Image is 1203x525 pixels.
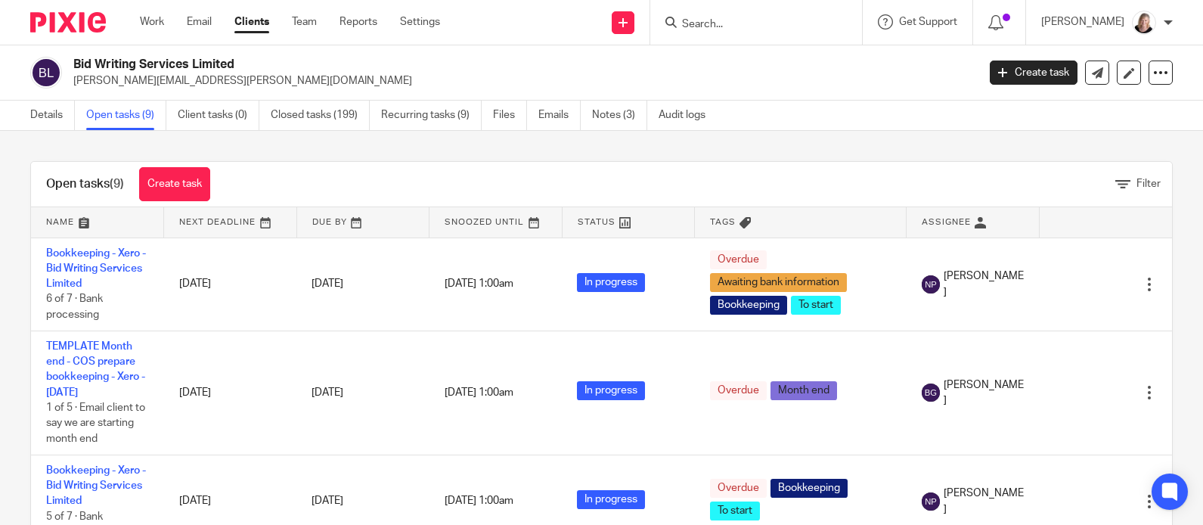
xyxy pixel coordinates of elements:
input: Search [681,18,817,32]
span: To start [791,296,841,315]
img: K%20Garrattley%20headshot%20black%20top%20cropped.jpg [1132,11,1156,35]
span: [DATE] [312,387,343,398]
a: Create task [139,167,210,201]
img: svg%3E [922,275,940,294]
span: In progress [577,273,645,292]
span: Overdue [710,479,767,498]
a: Reports [340,14,377,30]
td: [DATE] [164,331,297,455]
span: 1 of 5 · Email client to say we are starting month end [46,402,145,444]
span: [PERSON_NAME] [944,486,1025,517]
span: Bookkeeping [710,296,787,315]
span: Snoozed Until [445,218,524,226]
span: [DATE] 1:00am [445,387,513,398]
a: Audit logs [659,101,717,130]
h1: Open tasks [46,176,124,192]
a: Work [140,14,164,30]
a: Bookkeeping - Xero - Bid Writing Services Limited [46,465,146,507]
span: [DATE] 1:00am [445,279,513,290]
span: [DATE] [312,496,343,507]
a: Files [493,101,527,130]
td: [DATE] [164,238,297,331]
a: Client tasks (0) [178,101,259,130]
img: svg%3E [30,57,62,89]
span: Get Support [899,17,957,27]
h2: Bid Writing Services Limited [73,57,789,73]
span: In progress [577,490,645,509]
a: Create task [990,61,1077,85]
a: Clients [234,14,269,30]
p: [PERSON_NAME][EMAIL_ADDRESS][PERSON_NAME][DOMAIN_NAME] [73,73,967,89]
span: (9) [110,178,124,190]
a: Settings [400,14,440,30]
a: Recurring tasks (9) [381,101,482,130]
a: Emails [538,101,581,130]
span: [DATE] 1:00am [445,496,513,507]
span: [PERSON_NAME] [944,269,1025,300]
span: Tags [710,218,736,226]
a: Notes (3) [592,101,647,130]
span: Overdue [710,381,767,400]
span: [DATE] [312,278,343,289]
img: Pixie [30,12,106,33]
span: Filter [1136,179,1161,189]
p: [PERSON_NAME] [1041,14,1124,30]
a: Open tasks (9) [86,101,166,130]
a: Details [30,101,75,130]
img: svg%3E [922,492,940,511]
span: Awaiting bank information [710,273,847,292]
span: In progress [577,381,645,400]
span: Overdue [710,250,767,269]
a: Team [292,14,317,30]
img: svg%3E [922,384,940,402]
span: 6 of 7 · Bank processing [46,294,103,321]
a: Email [187,14,212,30]
a: Closed tasks (199) [271,101,370,130]
span: Month end [770,381,837,400]
span: [PERSON_NAME] [944,377,1025,409]
span: Status [578,218,615,226]
span: To start [710,502,760,520]
span: Bookkeeping [770,479,848,498]
a: TEMPLATE Month end - COS prepare bookkeeping - Xero - [DATE] [46,341,145,398]
a: Bookkeeping - Xero - Bid Writing Services Limited [46,248,146,290]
